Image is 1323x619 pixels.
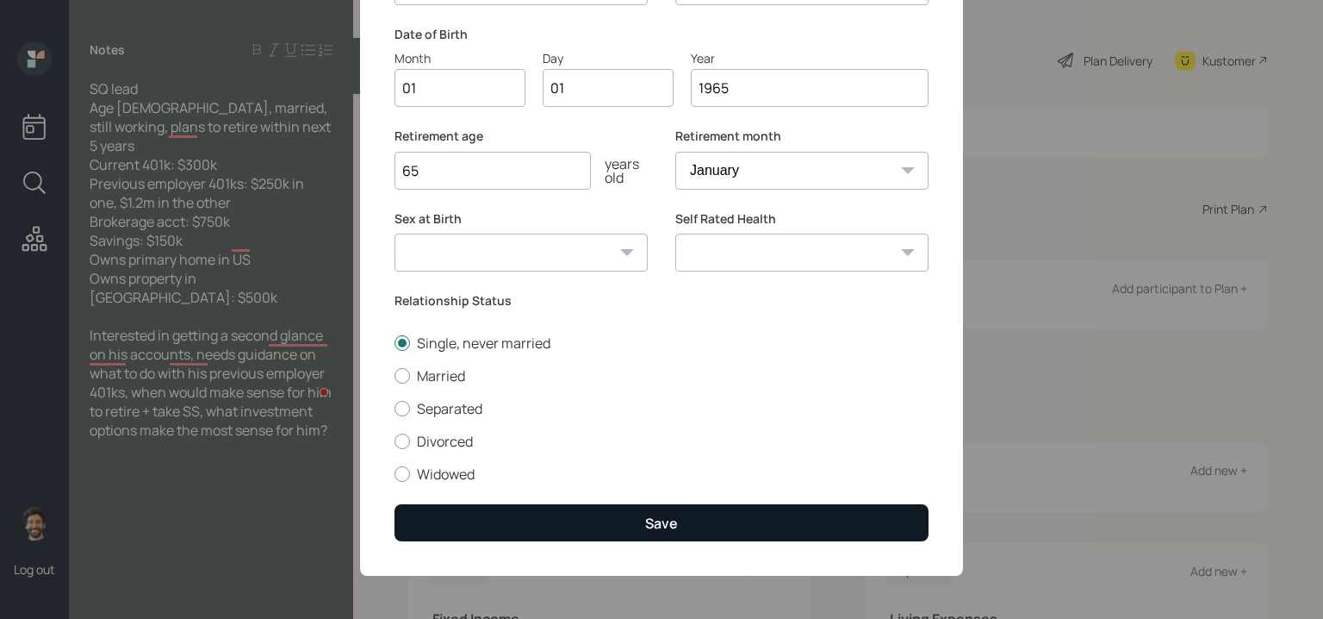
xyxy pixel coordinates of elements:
[543,49,674,67] div: Day
[691,69,929,107] input: Year
[543,69,674,107] input: Day
[591,157,648,184] div: years old
[691,49,929,67] div: Year
[394,26,929,43] label: Date of Birth
[675,128,929,145] label: Retirement month
[394,210,648,228] label: Sex at Birth
[645,514,678,533] div: Save
[394,49,525,67] div: Month
[394,399,929,418] label: Separated
[675,210,929,228] label: Self Rated Health
[394,292,929,309] label: Relationship Status
[394,504,929,541] button: Save
[394,128,648,145] label: Retirement age
[394,69,525,107] input: Month
[394,366,929,385] label: Married
[394,465,929,484] label: Widowed
[394,432,929,451] label: Divorced
[394,334,929,353] label: Single, never married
